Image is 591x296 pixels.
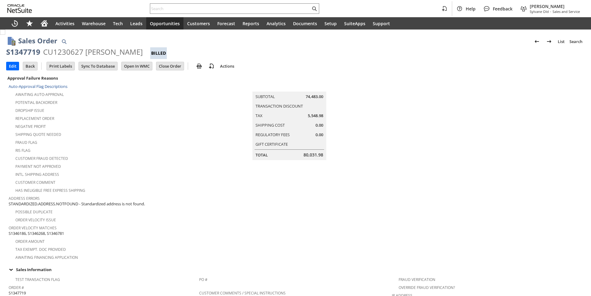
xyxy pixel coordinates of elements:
[15,100,57,105] a: Potential Backorder
[109,17,127,30] a: Tech
[15,247,66,252] a: Tax Exempt. Doc Provided
[15,140,37,145] a: Fraud Flag
[399,285,455,290] a: Override Fraud Verification?
[15,148,30,153] a: RIS flag
[15,116,54,121] a: Replacement Order
[9,201,145,207] span: STANDARDIZED.ADDRESS.NOTFOUND - Standardized address is not found.
[15,217,56,223] a: Order Velocity Issue
[41,20,48,27] svg: Home
[304,152,323,158] span: 80,031.98
[127,17,146,30] a: Leads
[15,156,68,161] a: Customer Fraud Detected
[217,21,235,26] span: Forecast
[183,17,214,30] a: Customers
[26,20,33,27] svg: Shortcuts
[15,108,44,113] a: Dropship Issue
[255,122,285,128] a: Shipping Cost
[146,17,183,30] a: Opportunities
[82,21,106,26] span: Warehouse
[567,37,585,46] a: Search
[533,38,541,45] img: Previous
[9,285,24,290] a: Order #
[15,132,61,137] a: Shipping Quote Needed
[47,62,74,70] input: Print Labels
[15,92,64,97] a: Awaiting Auto-Approval
[15,209,53,215] a: Possible Duplicate
[289,17,321,30] a: Documents
[15,180,55,185] a: Customer Comment
[122,62,152,70] input: Open In WMC
[6,74,197,82] div: Approval Failure Reasons
[9,231,64,236] span: S1346186, S1346268, S1346781
[52,17,78,30] a: Activities
[60,38,68,45] img: Quick Find
[15,239,45,244] a: Order Amount
[316,132,323,138] span: 0.00
[373,21,390,26] span: Support
[255,141,288,147] a: Gift Certificate
[6,266,582,274] div: Sales Information
[150,5,311,12] input: Search
[6,266,585,274] td: Sales Information
[9,196,40,201] a: Address Errors
[199,277,207,282] a: PO #
[255,94,275,99] a: Subtotal
[530,9,549,14] span: Sylvane Old
[218,63,237,69] a: Actions
[7,4,32,13] svg: logo
[11,20,18,27] svg: Recent Records
[239,17,263,30] a: Reports
[55,21,74,26] span: Activities
[199,290,286,296] a: Customer Comments / Special Instructions
[243,21,259,26] span: Reports
[324,21,337,26] span: Setup
[344,21,365,26] span: SuiteApps
[399,277,435,282] a: Fraud Verification
[466,6,476,12] span: Help
[545,38,553,45] img: Next
[18,36,57,46] h1: Sales Order
[255,152,268,158] a: Total
[267,21,286,26] span: Analytics
[293,21,317,26] span: Documents
[15,277,60,282] a: Test Transaction Flag
[15,164,61,169] a: Payment not approved
[15,188,85,193] a: Has Ineligible Free Express Shipping
[37,17,52,30] a: Home
[369,17,394,30] a: Support
[311,5,318,12] svg: Search
[321,17,340,30] a: Setup
[15,172,59,177] a: Intl. Shipping Address
[493,6,513,12] span: Feedback
[255,132,290,137] a: Regulatory Fees
[9,225,57,231] a: Order Velocity Matches
[255,113,263,118] a: Tax
[308,113,323,119] span: 5,548.98
[550,9,551,14] span: -
[306,94,323,100] span: 74,483.00
[340,17,369,30] a: SuiteApps
[555,37,567,46] a: List
[9,84,67,89] a: Auto-Approval Flag Descriptions
[208,62,215,70] img: add-record.svg
[263,17,289,30] a: Analytics
[214,17,239,30] a: Forecast
[9,290,26,296] span: S1347719
[316,122,323,128] span: 0.00
[15,124,46,129] a: Negative Profit
[252,82,326,92] caption: Summary
[6,47,40,57] div: S1347719
[7,17,22,30] a: Recent Records
[530,3,580,9] span: [PERSON_NAME]
[23,62,37,70] input: Back
[22,17,37,30] div: Shortcuts
[156,62,184,70] input: Close Order
[130,21,143,26] span: Leads
[195,62,203,70] img: print.svg
[255,103,303,109] a: Transaction Discount
[150,21,180,26] span: Opportunities
[6,62,19,70] input: Edit
[150,47,167,59] div: Billed
[43,47,143,57] div: CU1230627 [PERSON_NAME]
[553,9,580,14] span: Sales and Service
